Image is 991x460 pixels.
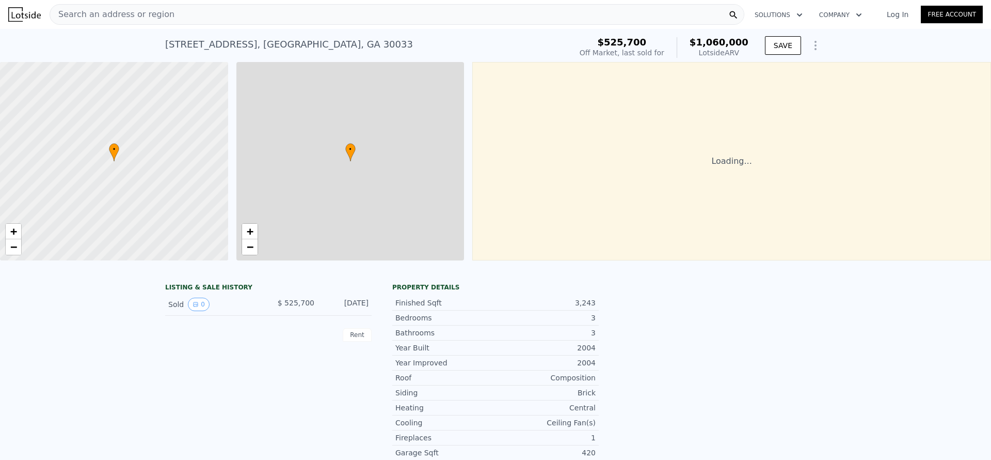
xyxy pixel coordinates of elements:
div: Central [495,403,596,413]
div: Lotside ARV [690,48,748,58]
button: Company [811,6,870,24]
span: $ 525,700 [278,299,314,307]
span: − [10,240,17,253]
div: Brick [495,388,596,398]
div: Ceiling Fan(s) [495,418,596,428]
div: Bathrooms [395,328,495,338]
div: 1 [495,433,596,443]
div: Year Built [395,343,495,353]
span: Search an address or region [50,8,174,21]
div: 2004 [495,343,596,353]
span: • [345,145,356,154]
div: Property details [392,283,599,292]
div: [STREET_ADDRESS] , [GEOGRAPHIC_DATA] , GA 30033 [165,37,413,52]
div: Roof [395,373,495,383]
div: Year Improved [395,358,495,368]
div: Rent [343,328,372,342]
a: Log In [874,9,921,20]
div: • [345,143,356,161]
a: Free Account [921,6,983,23]
div: Heating [395,403,495,413]
div: Composition [495,373,596,383]
a: Zoom out [6,239,21,255]
span: • [109,145,119,154]
button: View historical data [188,298,210,311]
div: [DATE] [323,298,369,311]
div: Fireplaces [395,433,495,443]
div: Garage Sqft [395,448,495,458]
div: Sold [168,298,260,311]
div: 3 [495,328,596,338]
div: 3 [495,313,596,323]
div: Off Market, last sold for [580,48,664,58]
div: Bedrooms [395,313,495,323]
div: 420 [495,448,596,458]
button: SAVE [765,36,801,55]
div: Finished Sqft [395,298,495,308]
span: $525,700 [598,37,647,48]
span: + [246,225,253,238]
div: Loading... [472,62,991,260]
a: Zoom out [242,239,258,255]
span: + [10,225,17,238]
button: Solutions [746,6,811,24]
img: Lotside [8,7,41,22]
div: 3,243 [495,298,596,308]
div: Siding [395,388,495,398]
div: Cooling [395,418,495,428]
button: Show Options [805,35,826,56]
span: $1,060,000 [690,37,748,48]
div: LISTING & SALE HISTORY [165,283,372,294]
div: 2004 [495,358,596,368]
div: • [109,143,119,161]
a: Zoom in [242,224,258,239]
a: Zoom in [6,224,21,239]
span: − [246,240,253,253]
